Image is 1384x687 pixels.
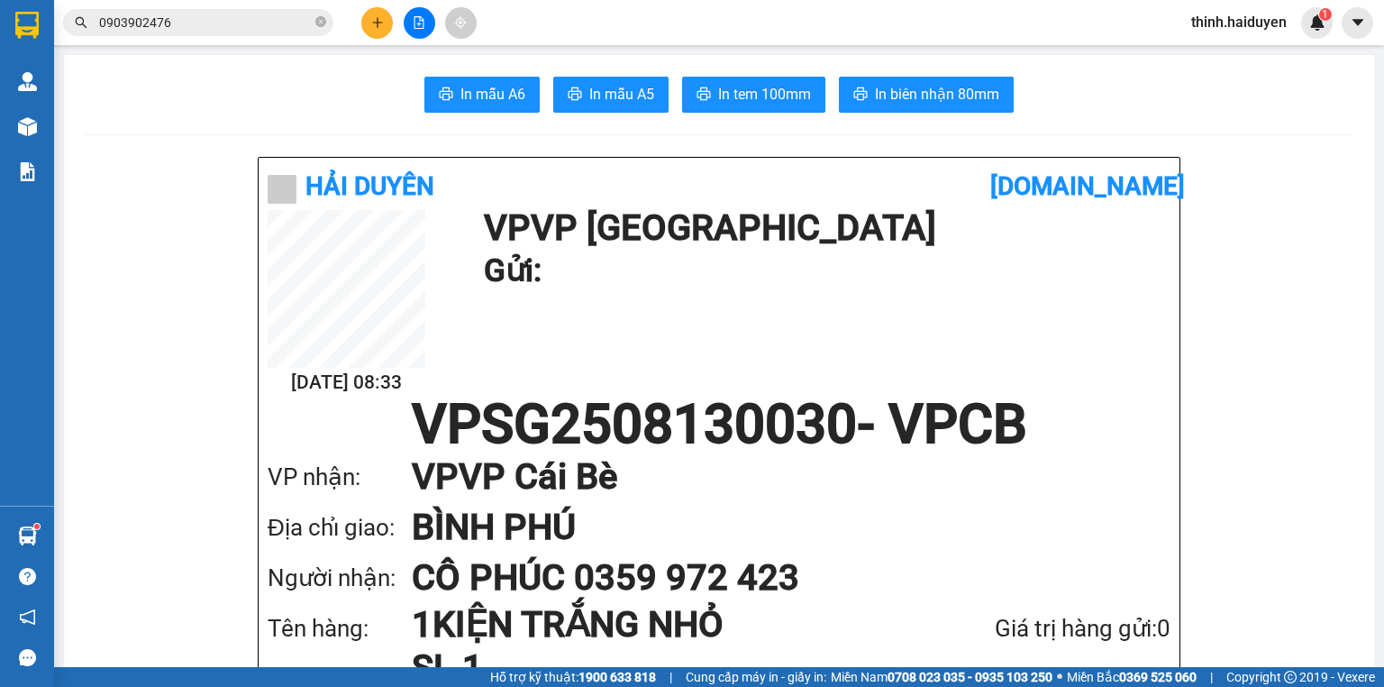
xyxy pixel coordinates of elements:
span: Miền Bắc [1067,667,1197,687]
img: icon-new-feature [1309,14,1325,31]
img: warehouse-icon [18,72,37,91]
button: printerIn mẫu A5 [553,77,669,113]
img: warehouse-icon [18,117,37,136]
span: | [669,667,672,687]
span: ⚪️ [1057,673,1062,681]
h1: VP VP Cái Bè [412,452,1134,502]
h1: VP VP [GEOGRAPHIC_DATA] [484,210,1161,246]
strong: 1900 633 818 [578,670,656,684]
span: file-add [413,16,425,29]
strong: 0369 525 060 [1119,670,1197,684]
button: file-add [404,7,435,39]
span: In tem 100mm [718,83,811,105]
button: printerIn tem 100mm [682,77,825,113]
span: printer [439,87,453,104]
img: logo-vxr [15,12,39,39]
sup: 1 [1319,8,1332,21]
span: close-circle [315,14,326,32]
span: copyright [1284,671,1297,683]
div: Người nhận: [268,560,412,597]
span: | [1210,667,1213,687]
span: notification [19,609,36,626]
span: In mẫu A5 [589,83,654,105]
button: printerIn biên nhận 80mm [839,77,1014,113]
span: aim [454,16,467,29]
div: Giá trị hàng gửi: 0 [899,610,1170,647]
img: solution-icon [18,162,37,181]
span: printer [853,87,868,104]
button: aim [445,7,477,39]
span: close-circle [315,16,326,27]
span: caret-down [1350,14,1366,31]
div: Tên hàng: [268,610,412,647]
span: printer [568,87,582,104]
span: printer [697,87,711,104]
h2: [DATE] 08:33 [268,368,425,398]
span: plus [371,16,384,29]
div: VP nhận: [268,459,412,496]
b: Hải Duyên [305,171,434,201]
h1: BÌNH PHÚ [412,502,1134,553]
h1: 1KIỆN TRẮNG NHỎ [412,603,899,646]
span: 1 [1322,8,1328,21]
button: caret-down [1342,7,1373,39]
span: In mẫu A6 [460,83,525,105]
input: Tìm tên, số ĐT hoặc mã đơn [99,13,312,32]
b: [DOMAIN_NAME] [990,171,1185,201]
sup: 1 [34,524,40,529]
span: Miền Nam [831,667,1052,687]
strong: 0708 023 035 - 0935 103 250 [888,670,1052,684]
button: printerIn mẫu A6 [424,77,540,113]
span: Hỗ trợ kỹ thuật: [490,667,656,687]
span: In biên nhận 80mm [875,83,999,105]
span: Cung cấp máy in - giấy in: [686,667,826,687]
span: question-circle [19,568,36,585]
span: message [19,649,36,666]
h1: CÔ PHÚC 0359 972 423 [412,553,1134,603]
span: search [75,16,87,29]
h1: VPSG2508130030 - VPCB [268,398,1170,452]
div: Địa chỉ giao: [268,509,412,546]
h1: Gửi: [484,246,1161,296]
span: thinh.haiduyen [1177,11,1301,33]
img: warehouse-icon [18,527,37,545]
button: plus [361,7,393,39]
